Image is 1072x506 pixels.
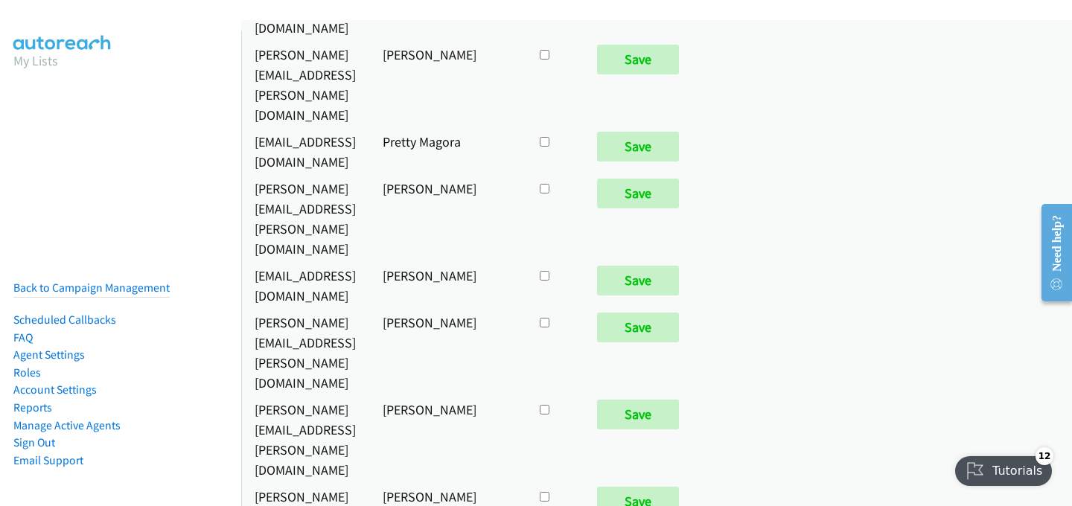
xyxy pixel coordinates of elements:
a: Back to Campaign Management [13,281,170,295]
input: Save [597,400,679,429]
td: [EMAIL_ADDRESS][DOMAIN_NAME] [241,262,369,309]
td: [PERSON_NAME][EMAIL_ADDRESS][PERSON_NAME][DOMAIN_NAME] [241,309,369,396]
td: [PERSON_NAME][EMAIL_ADDRESS][PERSON_NAME][DOMAIN_NAME] [241,396,369,483]
a: FAQ [13,330,33,345]
iframe: Resource Center [1030,193,1072,312]
a: Sign Out [13,435,55,449]
input: Save [597,266,679,295]
a: Agent Settings [13,348,85,362]
td: [PERSON_NAME] [369,396,523,483]
a: Email Support [13,453,83,467]
a: My Lists [13,52,58,69]
td: [EMAIL_ADDRESS][DOMAIN_NAME] [241,128,369,175]
iframe: Checklist [946,441,1061,495]
a: Account Settings [13,382,97,397]
a: Scheduled Callbacks [13,313,116,327]
td: [PERSON_NAME] [369,175,523,262]
td: [PERSON_NAME] [369,309,523,396]
input: Save [597,313,679,342]
td: [PERSON_NAME] [369,41,523,128]
a: Manage Active Agents [13,418,121,432]
input: Save [597,179,679,208]
td: [PERSON_NAME][EMAIL_ADDRESS][PERSON_NAME][DOMAIN_NAME] [241,175,369,262]
input: Save [597,45,679,74]
td: [PERSON_NAME] [369,262,523,309]
td: Pretty Magora [369,128,523,175]
a: Roles [13,365,41,379]
input: Save [597,132,679,161]
td: [PERSON_NAME][EMAIL_ADDRESS][PERSON_NAME][DOMAIN_NAME] [241,41,369,128]
a: Reports [13,400,52,414]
